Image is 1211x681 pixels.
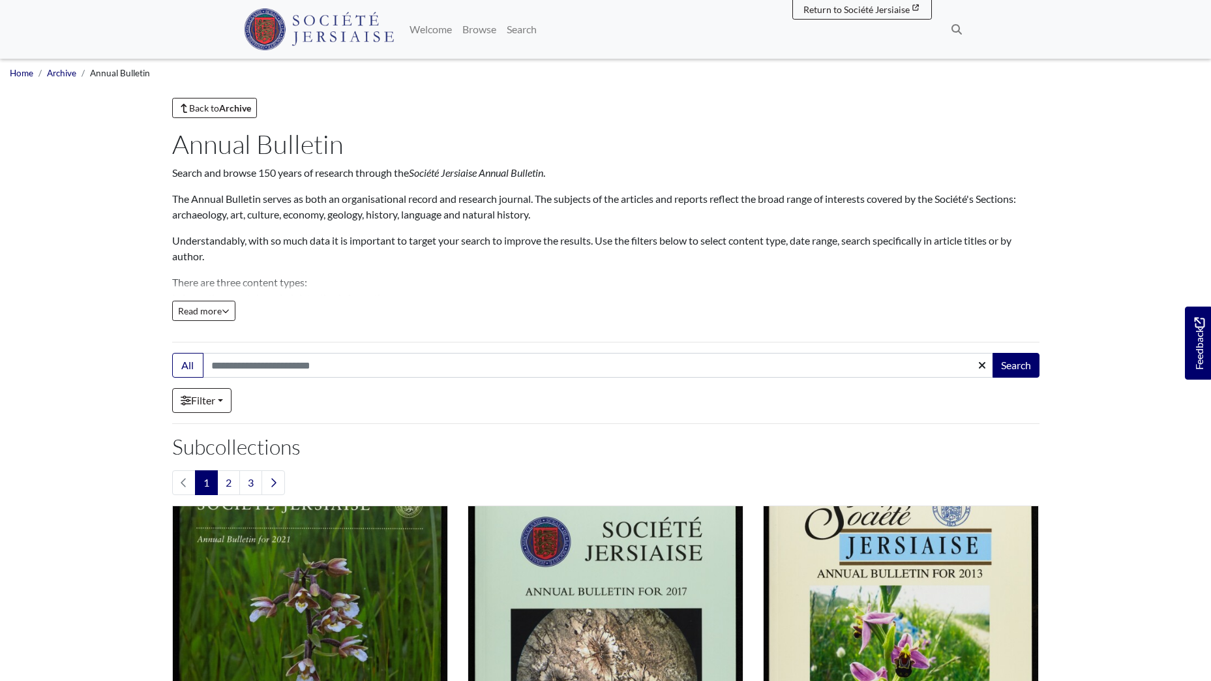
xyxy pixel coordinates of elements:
button: Read all of the content [172,301,235,321]
h2: Subcollections [172,434,1039,459]
a: Goto page 2 [217,470,240,495]
a: Welcome [404,16,457,42]
a: Archive [47,68,76,78]
button: Search [993,353,1039,378]
span: Annual Bulletin [90,68,150,78]
input: Search this collection... [203,353,994,378]
a: Filter [172,388,232,413]
span: Goto page 1 [195,470,218,495]
span: Read more [178,305,230,316]
p: The Annual Bulletin serves as both an organisational record and research journal. The subjects of... [172,191,1039,222]
h1: Annual Bulletin [172,129,1039,160]
a: Search [501,16,542,42]
li: Previous page [172,470,196,495]
p: Search and browse 150 years of research through the . [172,165,1039,181]
img: Société Jersiaise [244,8,395,50]
a: Next page [262,470,285,495]
a: Goto page 3 [239,470,262,495]
nav: pagination [172,470,1039,495]
span: Feedback [1191,317,1207,370]
button: All [172,353,203,378]
a: Would you like to provide feedback? [1185,307,1211,380]
p: Understandably, with so much data it is important to target your search to improve the results. U... [172,233,1039,264]
strong: Archive [219,102,251,113]
a: Back toArchive [172,98,258,118]
a: Browse [457,16,501,42]
a: Home [10,68,33,78]
a: Société Jersiaise logo [244,5,395,53]
span: Return to Société Jersiaise [803,4,910,15]
em: Société Jersiaise Annual Bulletin [409,166,543,179]
p: There are three content types: Information: contains administrative information. Reports: contain... [172,275,1039,337]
